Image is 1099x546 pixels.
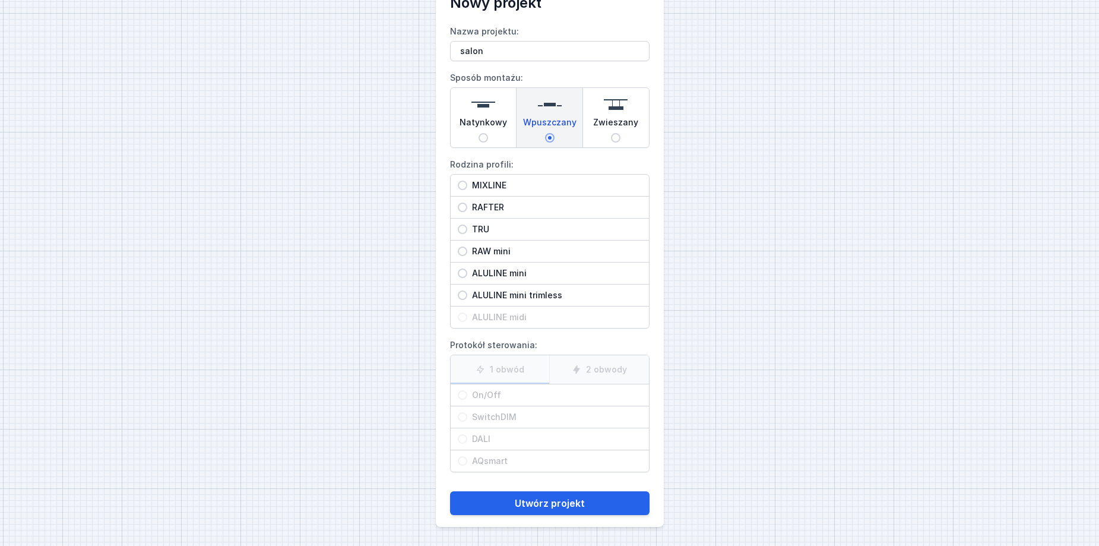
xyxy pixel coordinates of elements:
label: Rodzina profili: [450,155,650,329]
span: TRU [467,223,642,235]
span: ALULINE mini trimless [467,289,642,301]
input: TRU [458,225,467,234]
input: RAFTER [458,203,467,212]
span: MIXLINE [467,179,642,191]
label: Nazwa projektu: [450,22,650,61]
span: Wpuszczany [523,116,577,133]
span: Zwieszany [593,116,638,133]
span: RAFTER [467,201,642,213]
input: RAW mini [458,247,467,256]
input: Zwieszany [611,133,620,143]
input: ALULINE mini trimless [458,291,467,300]
img: suspended.svg [604,93,628,116]
input: MIXLINE [458,181,467,190]
button: Utwórz projekt [450,491,650,515]
input: ALULINE mini [458,269,467,278]
input: Wpuszczany [545,133,555,143]
img: recessed.svg [538,93,562,116]
input: Natynkowy [479,133,488,143]
span: ALULINE mini [467,267,642,279]
span: Natynkowy [460,116,507,133]
input: Nazwa projektu: [450,41,650,61]
span: RAW mini [467,245,642,257]
label: Sposób montażu: [450,68,650,148]
label: Protokół sterowania: [450,336,650,472]
img: surface.svg [471,93,495,116]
